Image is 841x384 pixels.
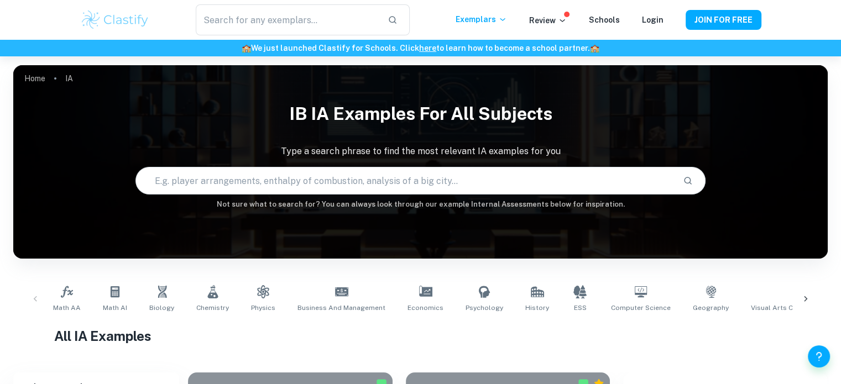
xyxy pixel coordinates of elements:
[251,303,275,313] span: Physics
[65,72,73,85] p: IA
[529,14,567,27] p: Review
[13,145,828,158] p: Type a search phrase to find the most relevant IA examples for you
[525,303,549,313] span: History
[408,303,443,313] span: Economics
[693,303,729,313] span: Geography
[808,345,830,367] button: Help and Feedback
[242,44,251,52] span: 🏫
[54,326,787,346] h1: All IA Examples
[103,303,127,313] span: Math AI
[196,303,229,313] span: Chemistry
[574,303,587,313] span: ESS
[53,303,81,313] span: Math AA
[466,303,503,313] span: Psychology
[456,13,507,25] p: Exemplars
[2,42,839,54] h6: We just launched Clastify for Schools. Click to learn how to become a school partner.
[149,303,174,313] span: Biology
[590,44,599,52] span: 🏫
[297,303,385,313] span: Business and Management
[196,4,378,35] input: Search for any exemplars...
[419,44,436,52] a: here
[80,9,150,31] img: Clastify logo
[13,96,828,131] h1: IB IA examples for all subjects
[136,165,674,196] input: E.g. player arrangements, enthalpy of combustion, analysis of a big city...
[589,15,620,24] a: Schools
[611,303,671,313] span: Computer Science
[24,71,45,86] a: Home
[13,199,828,210] h6: Not sure what to search for? You can always look through our example Internal Assessments below f...
[686,10,761,30] button: JOIN FOR FREE
[642,15,664,24] a: Login
[678,171,697,190] button: Search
